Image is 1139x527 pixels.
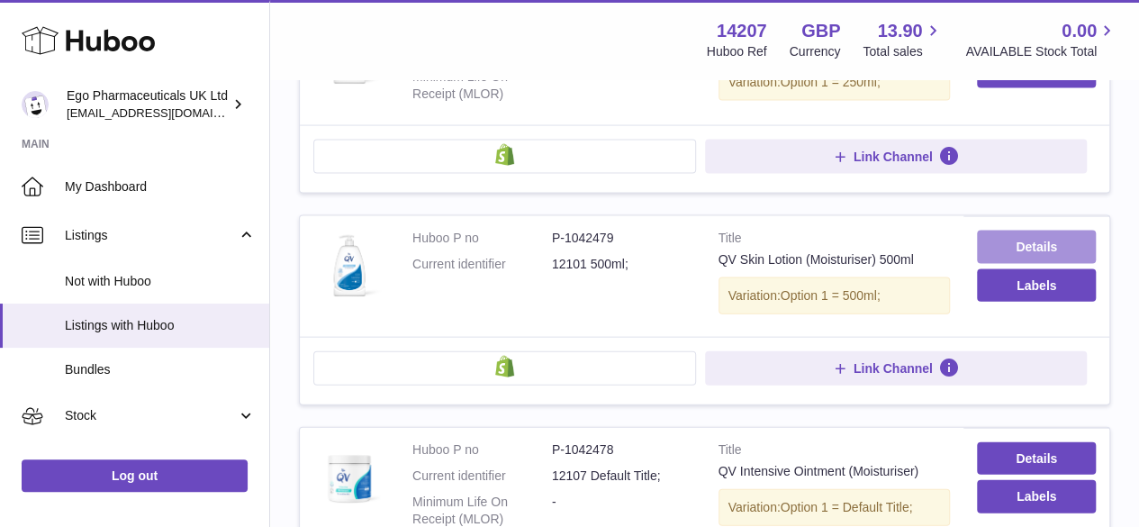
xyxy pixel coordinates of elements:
a: Details [977,231,1096,263]
dt: Huboo P no [412,441,552,459]
dt: Huboo P no [412,230,552,247]
span: Listings with Huboo [65,317,256,334]
img: QV Intensive Ointment (Moisturiser) [313,441,385,513]
span: Bundles [65,361,256,378]
dd: P-1042478 [552,441,692,459]
div: Currency [790,43,841,60]
span: Option 1 = Default Title; [781,500,913,514]
dd: - [552,68,692,103]
div: Variation: [719,489,951,526]
span: Total sales [863,43,943,60]
strong: 14207 [717,19,767,43]
div: Ego Pharmaceuticals UK Ltd [67,87,229,122]
dt: Current identifier [412,256,552,273]
dt: Current identifier [412,468,552,485]
span: Option 1 = 500ml; [781,288,881,303]
span: Listings [65,227,237,244]
span: 13.90 [877,19,922,43]
img: shopify-small.png [495,356,514,377]
a: 13.90 Total sales [863,19,943,60]
dd: 12101 500ml; [552,256,692,273]
span: 0.00 [1062,19,1097,43]
dd: P-1042479 [552,230,692,247]
span: [EMAIL_ADDRESS][DOMAIN_NAME] [67,105,265,120]
a: Details [977,442,1096,475]
span: Option 1 = 250ml; [781,75,881,89]
span: Not with Huboo [65,273,256,290]
strong: Title [719,441,951,463]
button: Labels [977,269,1096,302]
dd: 12107 Default Title; [552,468,692,485]
dt: Minimum Life On Receipt (MLOR) [412,68,552,103]
strong: GBP [801,19,840,43]
span: AVAILABLE Stock Total [965,43,1117,60]
span: Stock [65,407,237,424]
div: Variation: [719,277,951,314]
img: QV Skin Lotion (Moisturiser) 500ml [313,230,385,302]
button: Link Channel [705,140,1088,174]
button: Link Channel [705,351,1088,386]
a: 0.00 AVAILABLE Stock Total [965,19,1117,60]
span: Link Channel [854,149,933,165]
a: Log out [22,459,248,492]
div: Huboo Ref [707,43,767,60]
div: QV Skin Lotion (Moisturiser) 500ml [719,251,951,268]
strong: Title [719,230,951,251]
div: QV Intensive Ointment (Moisturiser) [719,463,951,480]
img: internalAdmin-14207@internal.huboo.com [22,91,49,118]
span: My Dashboard [65,178,256,195]
button: Labels [977,480,1096,513]
span: Link Channel [854,360,933,377]
div: Variation: [719,64,951,101]
img: shopify-small.png [495,144,514,166]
